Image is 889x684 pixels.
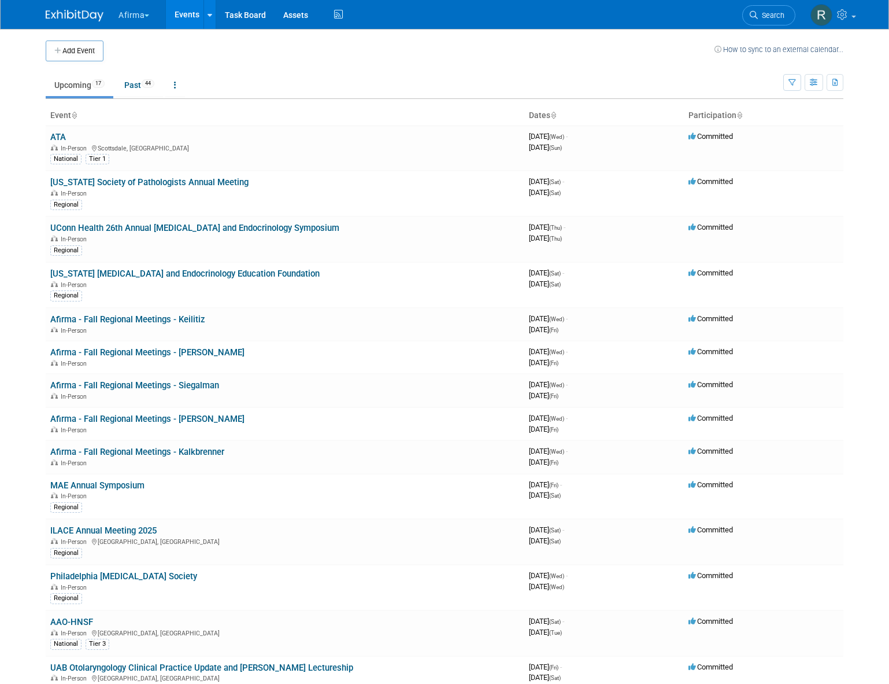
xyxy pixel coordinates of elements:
a: Sort by Event Name [71,111,77,120]
span: (Wed) [549,584,564,590]
span: [DATE] [529,628,562,637]
span: Committed [688,414,733,422]
span: (Fri) [549,393,558,399]
img: In-Person Event [51,459,58,465]
img: In-Person Event [51,393,58,399]
span: - [566,132,568,141]
span: [DATE] [529,447,568,455]
div: Regional [50,245,82,256]
span: In-Person [61,630,90,637]
a: UConn Health 26th Annual [MEDICAL_DATA] and Endocrinology Symposium [50,223,339,233]
span: Committed [688,347,733,356]
div: [GEOGRAPHIC_DATA], [GEOGRAPHIC_DATA] [50,673,520,682]
a: Philadelphia [MEDICAL_DATA] Society [50,571,197,582]
span: [DATE] [529,663,562,671]
div: National [50,154,82,164]
span: - [566,314,568,323]
span: [DATE] [529,536,561,545]
div: Regional [50,502,82,513]
span: - [562,617,564,626]
span: - [564,223,565,231]
span: In-Person [61,393,90,400]
span: Committed [688,269,733,277]
span: Committed [688,314,733,323]
span: - [560,480,562,489]
a: Afirma - Fall Regional Meetings - Keilitiz [50,314,205,325]
a: MAE Annual Symposium [50,480,145,491]
span: Search [758,11,784,20]
span: [DATE] [529,314,568,323]
div: Tier 3 [86,639,109,649]
span: In-Person [61,675,90,682]
img: In-Person Event [51,584,58,590]
span: In-Person [61,281,90,289]
a: ATA [50,132,66,142]
span: (Fri) [549,459,558,466]
span: In-Person [61,459,90,467]
span: [DATE] [529,425,558,433]
span: - [566,447,568,455]
span: [DATE] [529,673,561,682]
div: Scottsdale, [GEOGRAPHIC_DATA] [50,143,520,152]
span: In-Person [61,426,90,434]
span: In-Person [61,360,90,367]
a: How to sync to an external calendar... [714,45,843,54]
span: - [562,269,564,277]
img: In-Person Event [51,236,58,241]
button: Add Event [46,41,103,61]
span: - [566,414,568,422]
img: In-Person Event [51,360,58,366]
span: (Sat) [549,675,561,681]
div: Regional [50,548,82,558]
img: In-Person Event [51,538,58,544]
span: (Fri) [549,426,558,433]
span: [DATE] [529,280,561,288]
span: [DATE] [529,358,558,367]
th: Dates [524,106,684,126]
span: - [566,571,568,580]
img: In-Person Event [51,327,58,333]
span: [DATE] [529,177,564,186]
span: [DATE] [529,380,568,389]
a: Sort by Start Date [550,111,556,120]
span: - [560,663,562,671]
div: Tier 1 [86,154,109,164]
span: [DATE] [529,347,568,356]
span: [DATE] [529,223,565,231]
span: (Thu) [549,225,562,231]
span: In-Person [61,538,90,546]
span: [DATE] [529,325,558,334]
div: [GEOGRAPHIC_DATA], [GEOGRAPHIC_DATA] [50,628,520,637]
span: (Fri) [549,360,558,366]
span: 17 [92,79,105,88]
span: In-Person [61,145,90,152]
span: [DATE] [529,571,568,580]
span: [DATE] [529,617,564,626]
a: AAO-HNSF [50,617,93,627]
span: (Sat) [549,492,561,499]
span: (Tue) [549,630,562,636]
span: [DATE] [529,132,568,141]
span: [DATE] [529,480,562,489]
span: - [566,380,568,389]
span: (Sat) [549,179,561,185]
span: (Sat) [549,190,561,196]
a: Afirma - Fall Regional Meetings - Siegalman [50,380,219,391]
span: [DATE] [529,143,562,152]
img: In-Person Event [51,492,58,498]
span: (Fri) [549,664,558,671]
span: (Wed) [549,573,564,579]
span: [DATE] [529,458,558,466]
a: ILACE Annual Meeting 2025 [50,525,157,536]
span: - [566,347,568,356]
div: [GEOGRAPHIC_DATA], [GEOGRAPHIC_DATA] [50,536,520,546]
img: ExhibitDay [46,10,103,21]
span: (Sat) [549,270,561,277]
img: Randi LeBoyer [810,4,832,26]
span: [DATE] [529,414,568,422]
div: National [50,639,82,649]
th: Participation [684,106,843,126]
span: (Sat) [549,538,561,545]
span: In-Person [61,327,90,334]
a: Upcoming17 [46,74,113,96]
